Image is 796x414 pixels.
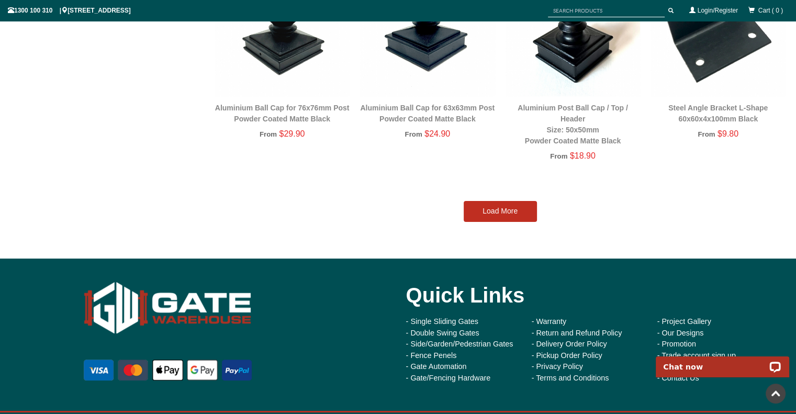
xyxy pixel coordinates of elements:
[424,129,450,138] span: $24.90
[82,357,254,383] img: payment options
[406,362,467,371] a: - Gate Automation
[406,351,457,360] a: - Fence Penels
[649,344,796,377] iframe: LiveChat chat widget
[698,130,715,138] span: From
[550,152,567,160] span: From
[518,104,628,145] a: Aluminium Post Ball Cap / Top / HeaderSize: 50x50mmPowder Coated Matte Black
[532,317,567,326] a: - Warranty
[657,374,699,382] a: - Contact Us
[215,104,350,123] a: Aluminium Ball Cap for 76x76mm PostPowder Coated Matte Black
[657,329,704,337] a: - Our Designs
[717,129,738,138] span: $9.80
[406,340,513,348] a: - Side/Garden/Pedestrian Gates
[8,7,131,14] span: 1300 100 310 | [STREET_ADDRESS]
[406,317,478,326] a: - Single Sliding Gates
[405,130,422,138] span: From
[279,129,305,138] span: $29.90
[758,7,783,14] span: Cart ( 0 )
[406,329,479,337] a: - Double Swing Gates
[532,340,607,348] a: - Delivery Order Policy
[668,104,768,123] a: Steel Angle Bracket L-Shape 60x60x4x100mm Black
[360,104,495,123] a: Aluminium Ball Cap for 63x63mm PostPowder Coated Matte Black
[570,151,596,160] span: $18.90
[657,317,711,326] a: - Project Gallery
[464,201,537,222] a: Load More
[532,374,609,382] a: - Terms and Conditions
[657,340,696,348] a: - Promotion
[548,4,665,17] input: SEARCH PRODUCTS
[260,130,277,138] span: From
[82,274,254,342] img: Gate Warehouse
[406,374,491,382] a: - Gate/Fencing Hardware
[532,362,583,371] a: - Privacy Policy
[406,274,767,316] div: Quick Links
[532,351,602,360] a: - Pickup Order Policy
[532,329,622,337] a: - Return and Refund Policy
[698,7,738,14] a: Login/Register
